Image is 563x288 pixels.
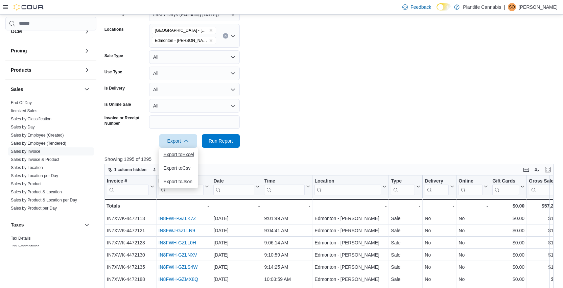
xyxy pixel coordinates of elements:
a: Itemized Sales [11,109,38,113]
div: 9:01:49 AM [264,214,310,222]
div: 10:03:59 AM [264,275,310,283]
div: No [459,214,488,222]
div: Edmonton - [PERSON_NAME] [314,263,386,271]
h3: Pricing [11,47,27,54]
a: Sales by Location [11,165,43,170]
button: OCM [83,27,91,35]
div: IN7XWK-4472121 [107,226,154,235]
button: 1 column hidden [105,166,149,174]
a: Sales by Day [11,125,35,129]
button: Taxes [11,221,81,228]
img: Cova [14,4,44,10]
div: Edmonton - [PERSON_NAME] [314,251,386,259]
p: Plantlife Cannabis [463,3,501,11]
span: Run Report [209,138,233,144]
button: Receipt # [158,178,209,195]
span: End Of Day [11,100,32,105]
span: Export to Excel [163,152,194,157]
span: Edmonton - [PERSON_NAME] [155,37,208,44]
div: - [459,202,488,210]
span: Sales by Product & Location [11,189,62,195]
button: Export toExcel [159,148,198,161]
div: Sales [5,99,96,215]
div: Edmonton - [PERSON_NAME] [314,226,386,235]
a: IN8FWJ-GZLLN9 [158,228,195,233]
div: No [459,275,488,283]
div: Online [459,178,483,195]
div: $0.00 [492,263,524,271]
div: - [264,202,310,210]
div: Receipt # [158,178,204,184]
div: $0.00 [492,214,524,222]
button: Export toJson [159,175,198,188]
button: Type [391,178,420,195]
div: Edmonton - [PERSON_NAME] [314,275,386,283]
div: IN7XWK-4472113 [107,214,154,222]
div: Sale [391,239,420,247]
div: Date [213,178,254,195]
div: Gift Card Sales [492,178,519,195]
button: All [149,83,240,96]
div: Type [391,178,415,195]
a: Sales by Employee (Tendered) [11,141,66,146]
a: Sales by Product [11,182,42,186]
div: - [158,202,209,210]
span: SO [509,3,515,11]
div: 9:14:25 AM [264,263,310,271]
a: Tax Exemptions [11,244,40,249]
div: 9:06:14 AM [264,239,310,247]
div: Online [459,178,483,184]
button: Location [314,178,386,195]
a: Sales by Location per Day [11,173,58,178]
div: Edmonton - [PERSON_NAME] [314,214,386,222]
h3: Sales [11,86,23,93]
div: Location [314,178,381,195]
div: [DATE] [213,275,260,283]
div: - [213,202,260,210]
div: [DATE] [213,263,260,271]
label: Invoice or Receipt Number [104,115,146,126]
h3: Products [11,67,31,73]
span: Dark Mode [437,10,437,11]
div: - [391,202,420,210]
button: Products [83,66,91,74]
span: Sales by Employee (Created) [11,133,64,138]
button: Delivery [425,178,454,195]
a: Sales by Product per Day [11,206,57,211]
div: Type [391,178,415,184]
div: Taxes [5,234,96,253]
span: Export [163,134,193,148]
button: Sales [83,85,91,93]
div: $0.00 [492,226,524,235]
input: Dark Mode [437,3,451,10]
button: Open list of options [230,33,236,39]
button: Keyboard shortcuts [522,166,530,174]
div: Location [314,178,381,184]
a: IN8FWH-GZLL0H [158,240,196,245]
div: No [425,251,454,259]
div: Shaylene Orbeck [508,3,516,11]
div: Sale [391,226,420,235]
button: Taxes [83,221,91,229]
div: Gift Cards [492,178,519,184]
span: Feedback [410,4,431,10]
div: Time [264,178,305,195]
button: Sales [11,86,81,93]
div: Gross Sales [529,178,560,195]
button: Remove Edmonton - Terra Losa from selection in this group [209,39,213,43]
div: $0.00 [492,202,524,210]
a: Sales by Invoice & Product [11,157,59,162]
label: Sale Type [104,53,123,58]
div: 9:10:59 AM [264,251,310,259]
div: No [425,226,454,235]
div: $0.00 [492,251,524,259]
div: No [459,226,488,235]
div: Receipt # URL [158,178,204,195]
div: Sale [391,251,420,259]
a: Feedback [400,0,434,14]
button: Export [159,134,197,148]
p: Showing 1295 of 1295 [104,156,558,163]
span: Sales by Invoice [11,149,40,154]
